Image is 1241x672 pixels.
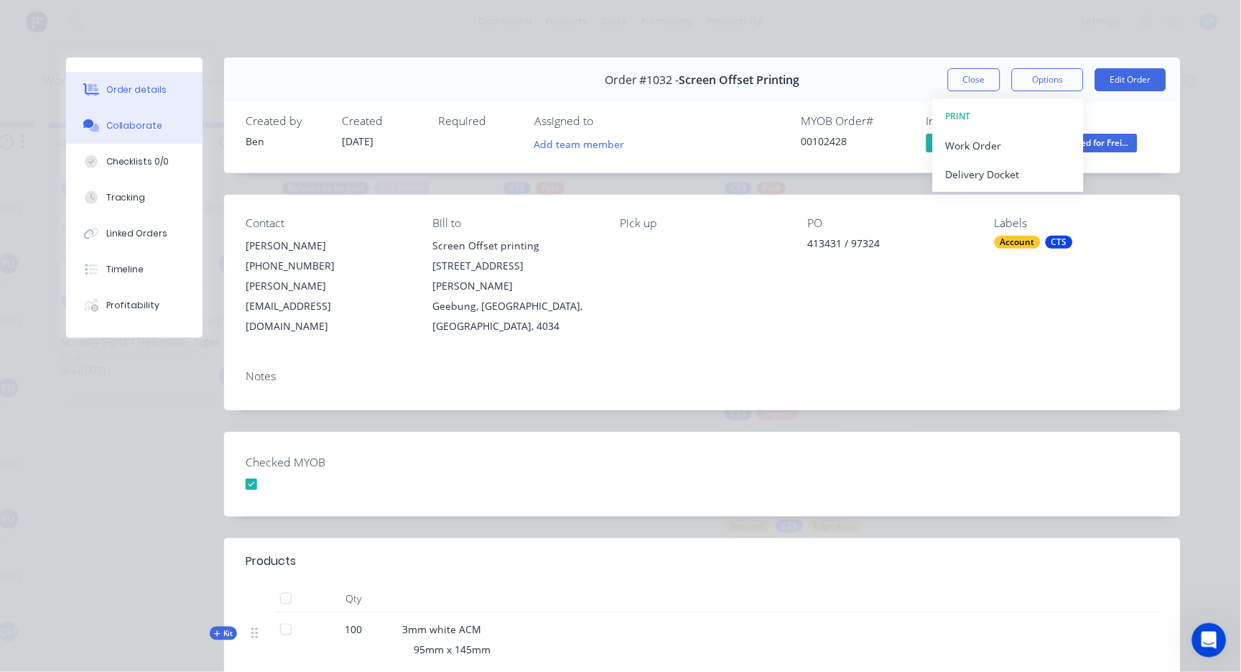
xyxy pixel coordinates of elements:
h2: Have an idea or feature request? [29,326,258,341]
span: 95mm x 145mm [414,643,491,657]
button: Help [215,448,287,506]
div: Collaborate [106,119,163,132]
span: Booked for Frei... [1051,134,1138,152]
span: News [166,484,193,494]
div: Work Order [946,135,1071,156]
div: Notes [246,369,1159,383]
button: Tracking [66,180,203,216]
button: Add team member [526,134,632,153]
div: 00102428 [801,134,909,149]
div: New featureImprovementFactory Weekly Updates - [DATE] [14,394,273,476]
div: New feature [29,406,100,422]
button: Share it with us [29,347,258,376]
button: News [144,448,215,506]
div: MYOB Order # [801,114,909,128]
div: Ask a question [29,264,241,280]
div: [PERSON_NAME][PHONE_NUMBER][PERSON_NAME][EMAIL_ADDRESS][DOMAIN_NAME] [246,236,410,336]
div: Tracking [106,191,146,204]
div: Order details [106,83,167,96]
div: Delivery Docket [946,164,1071,185]
button: Add team member [534,134,632,153]
label: Checked MYOB [246,454,425,471]
div: PRINT [946,107,1071,126]
div: Invoiced [926,114,1034,128]
span: Yes [926,134,1013,152]
div: Ben [246,134,325,149]
div: Status [1051,114,1159,128]
span: 3mm white ACM [402,622,481,636]
button: Messages [72,448,144,506]
div: Created by [246,114,325,128]
div: Products [246,553,296,570]
div: Account [995,236,1041,249]
span: Kit [214,628,233,639]
button: Options [1012,68,1084,91]
div: Contact [246,216,410,230]
div: AI Agent and team can help [29,280,241,295]
div: PO [807,216,972,230]
div: [PHONE_NUMBER] [246,256,410,276]
div: CTS [1046,236,1073,249]
div: Close [247,23,273,49]
div: Screen Offset printing [STREET_ADDRESS][PERSON_NAME]Geebung, [GEOGRAPHIC_DATA], [GEOGRAPHIC_DATA]... [433,236,598,336]
div: Recent message [29,182,258,197]
button: Booked for Frei... [1051,134,1138,155]
span: Messages [83,484,133,494]
button: Order details [66,72,203,108]
div: Profile image for MaricarPerfecto :)Maricar•2h ago [15,191,272,244]
button: Collaborate [66,108,203,144]
div: Checklists 0/0 [106,155,169,168]
div: Labels [995,216,1159,230]
div: 413431 / 97324 [807,236,972,256]
div: Screen Offset printing [STREET_ADDRESS][PERSON_NAME] [433,236,598,296]
div: Pick up [620,216,785,230]
div: Recent messageProfile image for MaricarPerfecto :)Maricar•2h ago [14,170,273,245]
p: Hi [PERSON_NAME] [29,102,259,126]
span: Help [240,484,263,494]
div: Factory Weekly Updates - [DATE] [29,431,232,446]
div: Kit [210,627,237,640]
div: Ask a questionAI Agent and team can help [14,252,273,307]
button: Profitability [66,287,203,323]
div: • 2h ago [104,218,145,233]
div: Created [342,114,421,128]
div: [PERSON_NAME] [246,236,410,256]
span: Order #1032 - [605,73,679,87]
iframe: Intercom live chat [1192,623,1227,658]
button: Linked Orders [66,216,203,252]
div: Assigned to [534,114,678,128]
div: Maricar [64,218,101,233]
div: [PERSON_NAME][EMAIL_ADDRESS][DOMAIN_NAME] [246,276,410,336]
span: Home [19,484,52,494]
button: Close [948,68,1000,91]
img: Profile image for Maricar [29,203,58,232]
div: Required [438,114,517,128]
div: Bill to [433,216,598,230]
div: Geebung, [GEOGRAPHIC_DATA], [GEOGRAPHIC_DATA], 4034 [433,296,598,336]
div: Linked Orders [106,227,168,240]
div: Timeline [106,263,144,276]
button: Timeline [66,252,203,287]
button: Checklists 0/0 [66,144,203,180]
span: 100 [345,622,362,637]
p: How can we help? [29,126,259,151]
div: Qty [310,584,396,613]
div: Improvement [106,406,182,422]
span: [DATE] [342,134,373,148]
span: Screen Offset Printing [679,73,800,87]
button: Edit Order [1095,68,1166,91]
span: Perfecto :) [64,204,116,216]
div: Profitability [106,299,160,312]
img: logo [29,27,114,50]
